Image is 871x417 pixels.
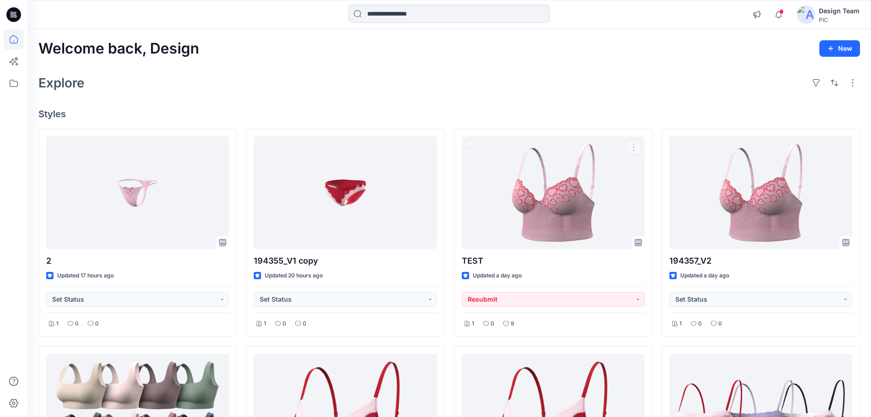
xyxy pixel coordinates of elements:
a: 2 [46,136,229,249]
p: 0 [283,319,286,329]
a: 194355_V1 copy [254,136,437,249]
p: 194355_V1 copy [254,255,437,267]
h2: Explore [38,76,85,90]
p: 194357_V2 [669,255,852,267]
div: PIC [819,16,860,23]
h2: Welcome back, Design [38,40,199,57]
p: 0 [303,319,306,329]
p: 2 [46,255,229,267]
button: New [819,40,860,57]
p: 1 [472,319,474,329]
img: avatar [797,5,815,24]
p: Updated 17 hours ago [57,271,114,281]
p: 0 [95,319,99,329]
p: 0 [75,319,79,329]
p: Updated 20 hours ago [265,271,323,281]
div: Design Team [819,5,860,16]
h4: Styles [38,108,860,119]
p: 1 [679,319,682,329]
p: Updated a day ago [680,271,729,281]
p: 1 [56,319,59,329]
p: Updated a day ago [473,271,522,281]
p: 0 [698,319,702,329]
p: 9 [511,319,514,329]
p: TEST [462,255,645,267]
p: 0 [491,319,494,329]
a: TEST [462,136,645,249]
a: 194357_V2 [669,136,852,249]
p: 1 [264,319,266,329]
p: 0 [718,319,722,329]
